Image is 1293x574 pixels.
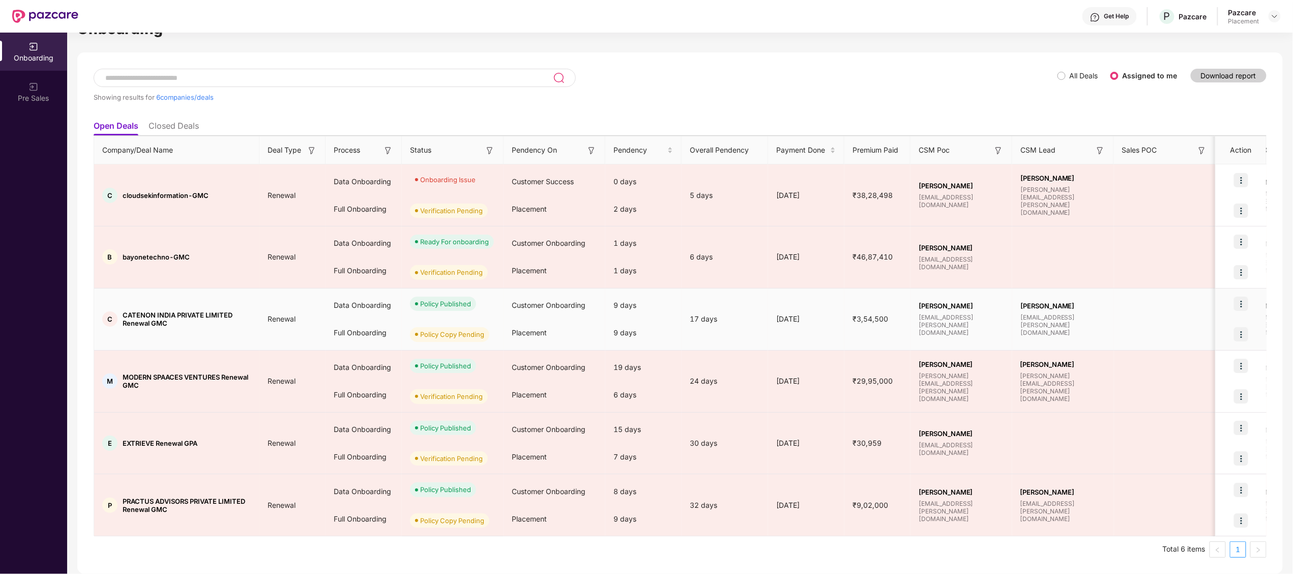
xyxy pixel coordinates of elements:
[1095,146,1105,156] img: svg+xml;base64,PHN2ZyB3aWR0aD0iMTYiIGhlaWdodD0iMTYiIHZpZXdCb3g9IjAgMCAxNiAxNiIgZmlsbD0ibm9uZSIgeG...
[605,136,682,164] th: Pendency
[326,478,402,505] div: Data Onboarding
[682,500,768,511] div: 32 days
[1250,541,1267,558] button: right
[123,191,209,199] span: cloudsekinformation-GMC
[919,313,1004,336] span: [EMAIL_ADDRESS][PERSON_NAME][DOMAIN_NAME]
[102,374,117,389] div: M
[776,145,828,156] span: Payment Done
[420,361,471,371] div: Policy Published
[605,381,682,409] div: 6 days
[420,453,483,464] div: Verification Pending
[123,439,197,447] span: EXTRIEVE Renewal GPA
[605,416,682,443] div: 15 days
[420,299,471,309] div: Policy Published
[682,190,768,201] div: 5 days
[682,376,768,387] div: 24 days
[1104,12,1129,20] div: Get Help
[919,500,1004,523] span: [EMAIL_ADDRESS][PERSON_NAME][DOMAIN_NAME]
[326,505,402,533] div: Full Onboarding
[1234,297,1248,311] img: icon
[102,188,117,203] div: C
[326,354,402,381] div: Data Onboarding
[844,501,896,509] span: ₹9,02,000
[768,313,844,325] div: [DATE]
[1234,173,1248,187] img: icon
[1191,69,1267,82] button: Download report
[768,500,844,511] div: [DATE]
[1164,10,1170,22] span: P
[512,390,547,399] span: Placement
[512,177,574,186] span: Customer Success
[1020,488,1106,496] span: [PERSON_NAME]
[919,441,1004,456] span: [EMAIL_ADDRESS][DOMAIN_NAME]
[605,354,682,381] div: 19 days
[605,319,682,347] div: 9 days
[259,252,304,261] span: Renewal
[512,266,547,275] span: Placement
[512,514,547,523] span: Placement
[1020,313,1106,336] span: [EMAIL_ADDRESS][PERSON_NAME][DOMAIN_NAME]
[512,328,547,337] span: Placement
[420,515,484,526] div: Policy Copy Pending
[1216,136,1267,164] th: Action
[605,478,682,505] div: 8 days
[844,136,910,164] th: Premium Paid
[1230,541,1246,558] li: 1
[1234,389,1248,404] img: icon
[512,487,585,496] span: Customer Onboarding
[326,168,402,195] div: Data Onboarding
[1271,12,1279,20] img: svg+xml;base64,PHN2ZyBpZD0iRHJvcGRvd24tMzJ4MzIiIHhtbG5zPSJodHRwOi8vd3d3LnczLm9yZy8yMDAwL3N2ZyIgd2...
[919,244,1004,252] span: [PERSON_NAME]
[326,443,402,471] div: Full Onboarding
[1230,542,1246,557] a: 1
[613,145,665,156] span: Pendency
[326,195,402,223] div: Full Onboarding
[919,182,1004,190] span: [PERSON_NAME]
[1215,547,1221,553] span: left
[1020,500,1106,523] span: [EMAIL_ADDRESS][PERSON_NAME][DOMAIN_NAME]
[1228,17,1259,25] div: Placement
[605,168,682,195] div: 0 days
[1020,174,1106,182] span: [PERSON_NAME]
[420,484,471,495] div: Policy Published
[512,363,585,371] span: Customer Onboarding
[94,136,259,164] th: Company/Deal Name
[1234,421,1248,435] img: icon
[485,146,495,156] img: svg+xml;base64,PHN2ZyB3aWR0aD0iMTYiIGhlaWdodD0iMTYiIHZpZXdCb3g9IjAgMCAxNiAxNiIgZmlsbD0ibm9uZSIgeG...
[1123,71,1178,80] label: Assigned to me
[512,205,547,213] span: Placement
[1234,235,1248,249] img: icon
[420,329,484,339] div: Policy Copy Pending
[259,501,304,509] span: Renewal
[1020,302,1106,310] span: [PERSON_NAME]
[768,438,844,449] div: [DATE]
[605,292,682,319] div: 9 days
[1234,513,1248,528] img: icon
[1234,265,1248,279] img: icon
[123,497,251,513] span: PRACTUS ADVISORS PRIVATE LIMITED Renewal GMC
[1234,327,1248,341] img: icon
[326,229,402,257] div: Data Onboarding
[1163,541,1206,558] li: Total 6 items
[682,438,768,449] div: 30 days
[605,505,682,533] div: 9 days
[326,381,402,409] div: Full Onboarding
[268,145,301,156] span: Deal Type
[259,191,304,199] span: Renewal
[102,436,117,451] div: E
[326,257,402,284] div: Full Onboarding
[1250,541,1267,558] li: Next Page
[605,229,682,257] div: 1 days
[420,206,483,216] div: Verification Pending
[1020,372,1106,403] span: [PERSON_NAME][EMAIL_ADDRESS][PERSON_NAME][DOMAIN_NAME]
[383,146,393,156] img: svg+xml;base64,PHN2ZyB3aWR0aD0iMTYiIGhlaWdodD0iMTYiIHZpZXdCb3g9IjAgMCAxNiAxNiIgZmlsbD0ibm9uZSIgeG...
[512,239,585,247] span: Customer Onboarding
[605,257,682,284] div: 1 days
[259,439,304,447] span: Renewal
[1234,483,1248,497] img: icon
[768,136,844,164] th: Payment Done
[149,121,199,135] li: Closed Deals
[919,302,1004,310] span: [PERSON_NAME]
[919,255,1004,271] span: [EMAIL_ADDRESS][DOMAIN_NAME]
[420,267,483,277] div: Verification Pending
